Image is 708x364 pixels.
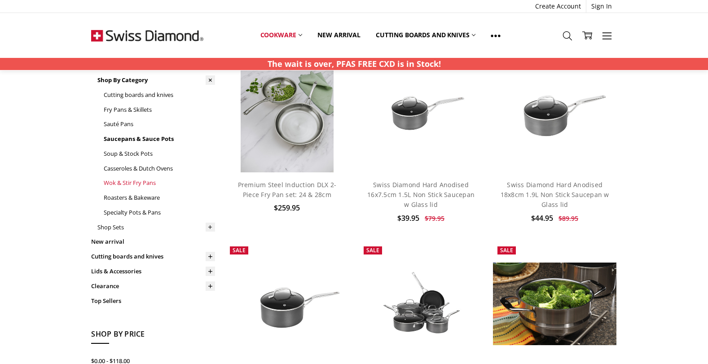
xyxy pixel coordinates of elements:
[501,180,609,209] a: Swiss Diamond Hard Anodised 18x8cm 1.9L Non Stick Saucepan w Glass lid
[225,48,349,172] a: Premium steel DLX 2pc fry pan set (28 and 24cm) life style shot
[359,262,483,346] img: Swiss Diamond Hard Anodised 5 pc set (20 & 28cm fry pan, 16cm sauce pan w lid, 24x7cm saute pan w...
[91,13,203,58] img: Free Shipping On Every Order
[397,213,419,223] span: $39.95
[367,180,475,209] a: Swiss Diamond Hard Anodised 16x7.5cm 1.5L Non Stick Saucepan w Glass lid
[500,246,513,254] span: Sale
[310,25,368,45] a: New arrival
[104,175,215,190] a: Wok & Stir Fry Pans
[104,117,215,132] a: Sauté Pans
[558,214,578,223] span: $89.95
[241,48,334,172] img: Premium steel DLX 2pc fry pan set (28 and 24cm) life style shot
[225,263,349,345] img: Swiss Diamond Hard Anodised 20x9.5cm 2.8L Non Stick Saucepan w Glass lid
[493,263,617,345] img: XD Nonstick Clad 20x11cm Steamer fits 16/18/20cm pans
[531,213,553,223] span: $44.95
[238,180,337,199] a: Premium Steel Induction DLX 2-Piece Fry Pan set: 24 & 28cm
[91,249,215,264] a: Cutting boards and knives
[97,73,215,88] a: Shop By Category
[493,69,617,152] img: Swiss Diamond Hard Anodised 18x8cm 1.9L Non Stick Saucepan w Glass lid
[233,246,246,254] span: Sale
[253,25,310,45] a: Cookware
[91,264,215,279] a: Lids & Accessories
[274,203,300,213] span: $259.95
[483,25,508,45] a: Show All
[91,329,215,344] h5: Shop By Price
[97,220,215,235] a: Shop Sets
[268,58,441,70] p: The wait is over, PFAS FREE CXD is in Stock!
[368,25,484,45] a: Cutting boards and knives
[493,48,617,172] a: Swiss Diamond Hard Anodised 18x8cm 1.9L Non Stick Saucepan w Glass lid
[104,132,215,146] a: Saucepans & Sauce Pots
[104,161,215,176] a: Casseroles & Dutch Ovens
[91,234,215,249] a: New arrival
[366,246,379,254] span: Sale
[359,48,483,172] a: Swiss Diamond Hard Anodised 16x7.5cm 1.5L Non Stick Saucepan w Glass lid
[425,214,444,223] span: $79.95
[104,88,215,102] a: Cutting boards and knives
[91,279,215,294] a: Clearance
[104,146,215,161] a: Soup & Stock Pots
[104,190,215,205] a: Roasters & Bakeware
[104,205,215,220] a: Specialty Pots & Pans
[104,102,215,117] a: Fry Pans & Skillets
[359,69,483,152] img: Swiss Diamond Hard Anodised 16x7.5cm 1.5L Non Stick Saucepan w Glass lid
[91,294,215,308] a: Top Sellers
